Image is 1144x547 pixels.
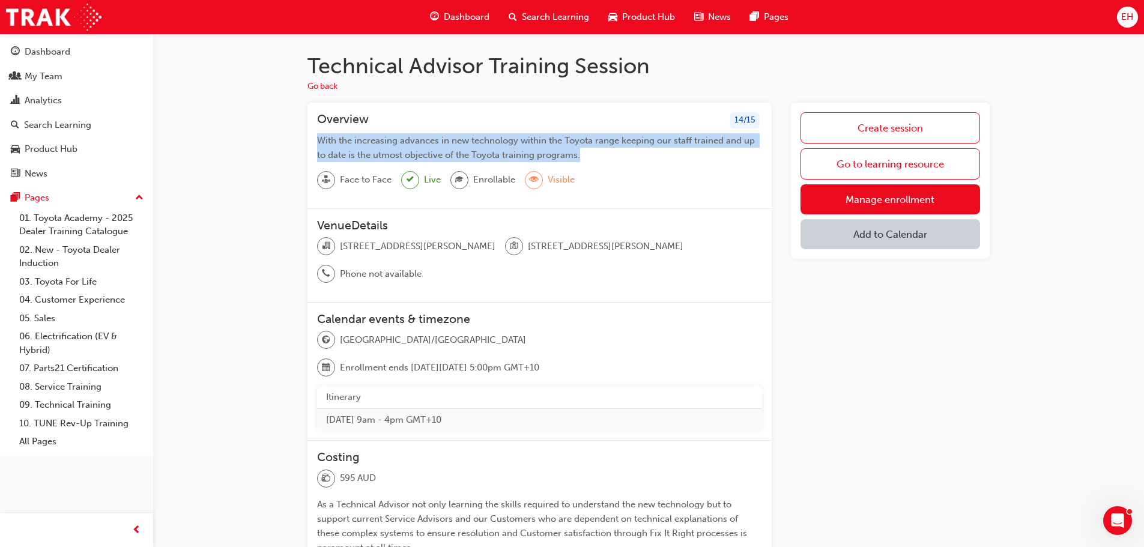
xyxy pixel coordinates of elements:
[5,187,148,209] button: Pages
[11,169,20,180] span: news-icon
[750,10,759,25] span: pages-icon
[407,172,414,187] span: tick-icon
[317,408,762,431] td: [DATE] 9am - 4pm GMT+10
[11,193,20,204] span: pages-icon
[800,219,980,249] button: Add to Calendar
[14,291,148,309] a: 04. Customer Experience
[14,432,148,451] a: All Pages
[322,266,330,282] span: phone-icon
[708,10,731,24] span: News
[528,240,683,253] span: [STREET_ADDRESS][PERSON_NAME]
[1121,10,1133,24] span: EH
[14,209,148,241] a: 01. Toyota Academy - 2025 Dealer Training Catalogue
[740,5,798,29] a: pages-iconPages
[14,359,148,378] a: 07. Parts21 Certification
[14,414,148,433] a: 10. TUNE Rev-Up Training
[322,360,330,376] span: calendar-icon
[25,45,70,59] div: Dashboard
[510,238,518,254] span: location-icon
[322,333,330,348] span: globe-icon
[322,172,330,188] span: sessionType_FACE_TO_FACE-icon
[322,471,330,486] span: money-icon
[11,95,20,106] span: chart-icon
[764,10,788,24] span: Pages
[25,94,62,107] div: Analytics
[25,142,77,156] div: Product Hub
[14,273,148,291] a: 03. Toyota For Life
[1117,7,1138,28] button: EH
[340,267,422,281] span: Phone not available
[5,114,148,136] a: Search Learning
[430,10,439,25] span: guage-icon
[317,450,762,464] h3: Costing
[424,173,441,187] span: Live
[473,173,515,187] span: Enrollable
[14,241,148,273] a: 02. New - Toyota Dealer Induction
[499,5,599,29] a: search-iconSearch Learning
[1103,506,1132,535] iframe: Intercom live chat
[800,148,980,180] a: Go to learning resource
[135,190,144,206] span: up-icon
[132,523,141,538] span: prev-icon
[420,5,499,29] a: guage-iconDashboard
[317,219,762,232] h3: VenueDetails
[5,89,148,112] a: Analytics
[11,144,20,155] span: car-icon
[340,361,539,375] span: Enrollment ends [DATE][DATE] 5:00pm GMT+10
[599,5,685,29] a: car-iconProduct Hub
[14,378,148,396] a: 08. Service Training
[340,173,392,187] span: Face to Face
[608,10,617,25] span: car-icon
[6,4,101,31] img: Trak
[317,135,757,160] span: With the increasing advances in new technology within the Toyota range keeping our staff trained ...
[11,71,20,82] span: people-icon
[5,138,148,160] a: Product Hub
[11,47,20,58] span: guage-icon
[340,471,376,485] span: 595 AUD
[317,112,369,128] h3: Overview
[14,396,148,414] a: 09. Technical Training
[24,118,91,132] div: Search Learning
[455,172,464,188] span: graduationCap-icon
[25,70,62,83] div: My Team
[11,120,19,131] span: search-icon
[509,10,517,25] span: search-icon
[14,309,148,328] a: 05. Sales
[694,10,703,25] span: news-icon
[317,312,762,326] h3: Calendar events & timezone
[25,191,49,205] div: Pages
[322,238,330,254] span: organisation-icon
[530,172,538,188] span: eye-icon
[340,333,526,347] span: [GEOGRAPHIC_DATA]/[GEOGRAPHIC_DATA]
[522,10,589,24] span: Search Learning
[25,167,47,181] div: News
[800,184,980,214] a: Manage enrollment
[317,386,762,408] th: Itinerary
[307,80,337,94] button: Go back
[340,240,495,253] span: [STREET_ADDRESS][PERSON_NAME]
[5,41,148,63] a: Dashboard
[800,112,980,144] a: Create session
[5,163,148,185] a: News
[14,327,148,359] a: 06. Electrification (EV & Hybrid)
[730,112,760,128] div: 14 / 15
[444,10,489,24] span: Dashboard
[307,53,990,79] h1: Technical Advisor Training Session
[622,10,675,24] span: Product Hub
[548,173,575,187] span: Visible
[5,38,148,187] button: DashboardMy TeamAnalyticsSearch LearningProduct HubNews
[685,5,740,29] a: news-iconNews
[5,65,148,88] a: My Team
